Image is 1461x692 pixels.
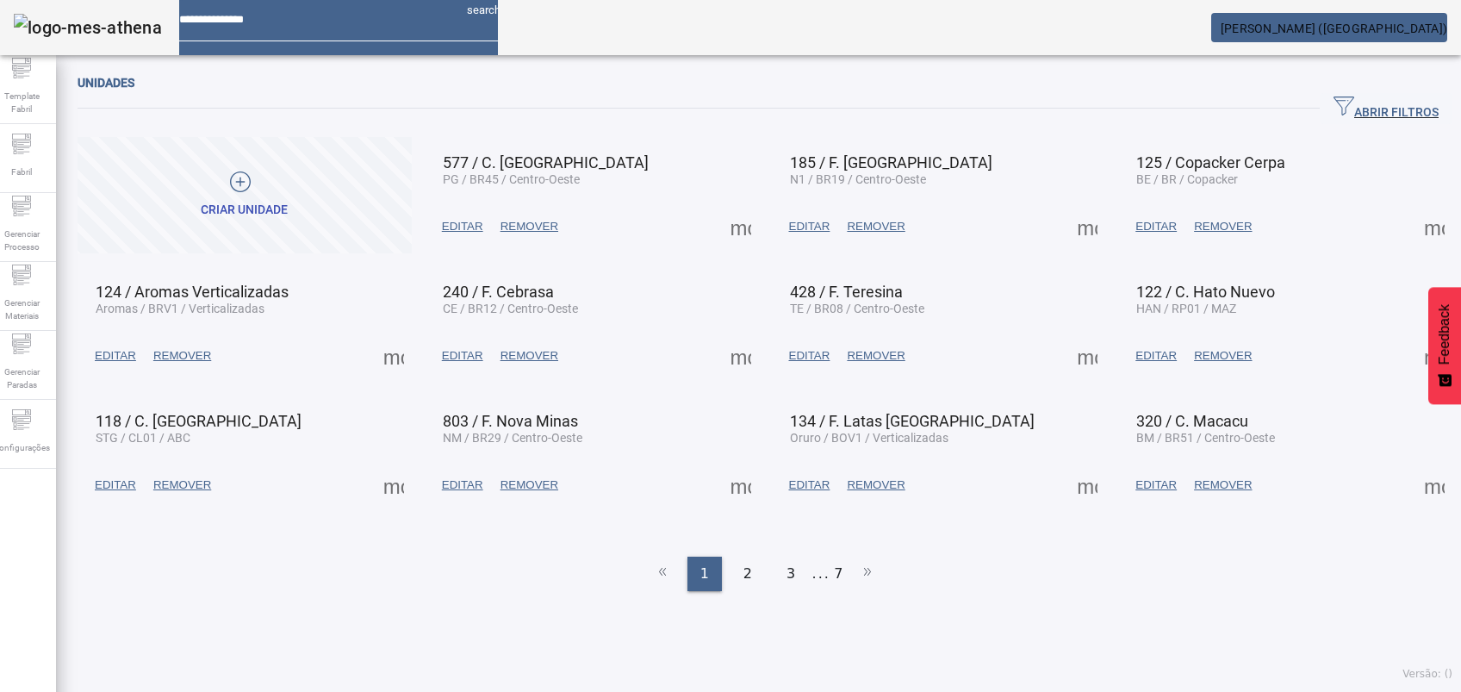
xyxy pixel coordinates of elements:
[789,477,830,494] span: EDITAR
[789,347,830,365] span: EDITAR
[1419,470,1450,501] button: Mais
[78,76,134,90] span: Unidades
[96,283,289,301] span: 124 / Aromas Verticalizadas
[443,431,582,445] span: NM / BR29 / Centro-Oeste
[790,172,926,186] span: N1 / BR19 / Centro-Oeste
[1072,211,1103,242] button: Mais
[1419,211,1450,242] button: Mais
[1136,172,1238,186] span: BE / BR / Copacker
[96,412,302,430] span: 118 / C. [GEOGRAPHIC_DATA]
[789,218,830,235] span: EDITAR
[1127,470,1185,501] button: EDITAR
[442,347,483,365] span: EDITAR
[14,14,162,41] img: logo-mes-athena
[86,340,145,371] button: EDITAR
[442,218,483,235] span: EDITAR
[96,431,190,445] span: STG / CL01 / ABC
[1194,477,1252,494] span: REMOVER
[1194,218,1252,235] span: REMOVER
[433,211,492,242] button: EDITAR
[1136,302,1236,315] span: HAN / RP01 / MAZ
[790,412,1035,430] span: 134 / F. Latas [GEOGRAPHIC_DATA]
[95,347,136,365] span: EDITAR
[847,347,905,365] span: REMOVER
[1136,431,1275,445] span: BM / BR51 / Centro-Oeste
[145,340,220,371] button: REMOVER
[1136,412,1248,430] span: 320 / C. Macacu
[790,302,924,315] span: TE / BR08 / Centro-Oeste
[443,283,554,301] span: 240 / F. Cebrasa
[1136,283,1275,301] span: 122 / C. Hato Nuevo
[743,564,752,584] span: 2
[96,302,264,315] span: Aromas / BRV1 / Verticalizadas
[378,470,409,501] button: Mais
[1320,93,1452,124] button: ABRIR FILTROS
[443,412,578,430] span: 803 / F. Nova Minas
[1136,153,1285,171] span: 125 / Copacker Cerpa
[500,477,558,494] span: REMOVER
[838,340,913,371] button: REMOVER
[790,153,992,171] span: 185 / F. [GEOGRAPHIC_DATA]
[1072,340,1103,371] button: Mais
[1437,304,1452,365] span: Feedback
[1072,470,1103,501] button: Mais
[1185,340,1260,371] button: REMOVER
[433,470,492,501] button: EDITAR
[78,137,412,253] button: Criar unidade
[780,470,839,501] button: EDITAR
[145,470,220,501] button: REMOVER
[500,347,558,365] span: REMOVER
[1135,218,1177,235] span: EDITAR
[838,211,913,242] button: REMOVER
[443,302,578,315] span: CE / BR12 / Centro-Oeste
[780,340,839,371] button: EDITAR
[1135,477,1177,494] span: EDITAR
[1127,340,1185,371] button: EDITAR
[433,340,492,371] button: EDITAR
[725,470,756,501] button: Mais
[6,160,37,184] span: Fabril
[1127,211,1185,242] button: EDITAR
[847,218,905,235] span: REMOVER
[1185,470,1260,501] button: REMOVER
[812,557,830,591] li: ...
[1402,668,1452,680] span: Versão: ()
[492,211,567,242] button: REMOVER
[1428,287,1461,404] button: Feedback - Mostrar pesquisa
[1419,340,1450,371] button: Mais
[790,431,948,445] span: Oruro / BOV1 / Verticalizadas
[786,564,795,584] span: 3
[492,470,567,501] button: REMOVER
[780,211,839,242] button: EDITAR
[834,557,842,591] li: 7
[500,218,558,235] span: REMOVER
[201,202,288,219] div: Criar unidade
[790,283,903,301] span: 428 / F. Teresina
[1334,96,1439,122] span: ABRIR FILTROS
[492,340,567,371] button: REMOVER
[86,470,145,501] button: EDITAR
[443,172,580,186] span: PG / BR45 / Centro-Oeste
[1185,211,1260,242] button: REMOVER
[838,470,913,501] button: REMOVER
[1221,22,1447,35] span: [PERSON_NAME] ([GEOGRAPHIC_DATA])
[153,477,211,494] span: REMOVER
[725,211,756,242] button: Mais
[442,477,483,494] span: EDITAR
[378,340,409,371] button: Mais
[153,347,211,365] span: REMOVER
[443,153,649,171] span: 577 / C. [GEOGRAPHIC_DATA]
[1135,347,1177,365] span: EDITAR
[1194,347,1252,365] span: REMOVER
[95,477,136,494] span: EDITAR
[725,340,756,371] button: Mais
[847,477,905,494] span: REMOVER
